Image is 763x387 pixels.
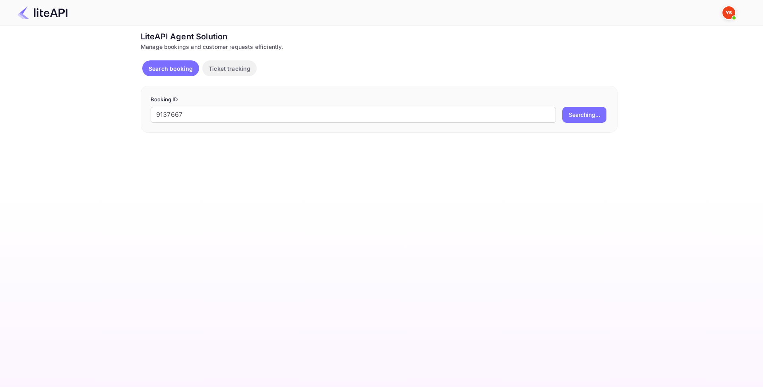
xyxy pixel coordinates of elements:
img: LiteAPI Logo [17,6,68,19]
p: Ticket tracking [209,64,250,73]
p: Search booking [149,64,193,73]
div: LiteAPI Agent Solution [141,31,618,43]
img: Yandex Support [722,6,735,19]
p: Booking ID [151,96,608,104]
button: Searching... [562,107,606,123]
div: Manage bookings and customer requests efficiently. [141,43,618,51]
input: Enter Booking ID (e.g., 63782194) [151,107,556,123]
